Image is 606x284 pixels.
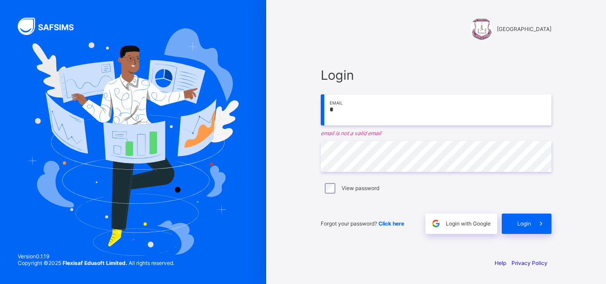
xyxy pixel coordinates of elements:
strong: Flexisaf Edusoft Limited. [63,260,127,266]
img: google.396cfc9801f0270233282035f929180a.svg [431,218,441,229]
em: email is not a valid email [321,130,551,136]
span: Login [321,67,551,83]
a: Help [495,260,506,266]
span: Version 0.1.19 [18,253,174,260]
span: Login [517,220,531,227]
span: Login with Google [446,220,491,227]
label: View password [342,185,379,191]
span: Copyright © 2025 All rights reserved. [18,260,174,266]
span: Forgot your password? [321,220,404,227]
img: SAFSIMS Logo [18,18,84,35]
span: [GEOGRAPHIC_DATA] [497,26,551,32]
a: Click here [378,220,404,227]
img: Hero Image [28,28,239,255]
a: Privacy Policy [512,260,547,266]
